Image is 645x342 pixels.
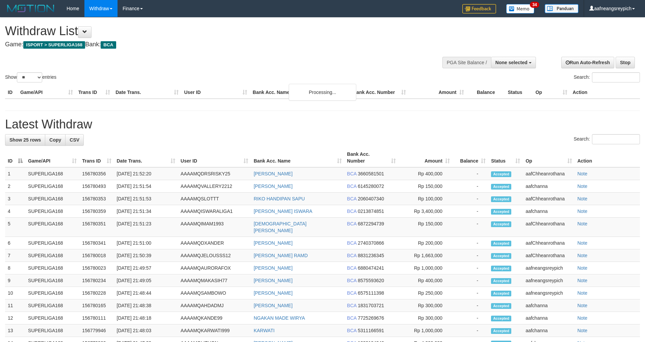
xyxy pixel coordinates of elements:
[347,221,357,226] span: BCA
[358,278,384,283] span: Copy 8575593620 to clipboard
[65,134,84,146] a: CSV
[398,205,453,218] td: Rp 3,400,000
[5,312,25,324] td: 12
[5,118,640,131] h1: Latest Withdraw
[79,324,114,337] td: 156779946
[574,72,640,82] label: Search:
[17,72,42,82] select: Showentries
[5,274,25,287] td: 9
[574,134,640,144] label: Search:
[178,287,251,299] td: AAAAMQSAMBOWO
[5,167,25,180] td: 1
[79,193,114,205] td: 156780353
[398,218,453,237] td: Rp 150,000
[25,274,79,287] td: SUPERLIGA168
[45,134,66,146] a: Copy
[254,196,305,201] a: RIKO HANDIPAN SAPU
[79,218,114,237] td: 156780351
[181,86,250,99] th: User ID
[523,287,574,299] td: aafneangsreypich
[251,148,344,167] th: Bank Acc. Name: activate to sort column ascending
[79,180,114,193] td: 156780493
[347,184,357,189] span: BCA
[577,221,588,226] a: Note
[254,209,312,214] a: [PERSON_NAME] ISWARA
[254,265,292,271] a: [PERSON_NAME]
[545,4,578,13] img: panduan.png
[358,221,384,226] span: Copy 6872294739 to clipboard
[453,287,488,299] td: -
[25,205,79,218] td: SUPERLIGA168
[491,278,511,284] span: Accepted
[5,148,25,167] th: ID: activate to sort column descending
[453,299,488,312] td: -
[347,328,357,333] span: BCA
[491,316,511,321] span: Accepted
[358,171,384,176] span: Copy 3660581501 to clipboard
[254,240,292,246] a: [PERSON_NAME]
[467,86,505,99] th: Balance
[561,57,614,68] a: Run Auto-Refresh
[358,303,384,308] span: Copy 1831703721 to clipboard
[577,315,588,321] a: Note
[79,274,114,287] td: 156780234
[114,237,178,249] td: [DATE] 21:51:00
[358,209,384,214] span: Copy 0213874851 to clipboard
[506,4,535,14] img: Button%20Memo.svg
[358,290,384,296] span: Copy 6575111398 to clipboard
[491,171,511,177] span: Accepted
[178,237,251,249] td: AAAAMQDXANDER
[5,86,18,99] th: ID
[114,274,178,287] td: [DATE] 21:49:05
[523,205,574,218] td: aafchanna
[453,312,488,324] td: -
[178,148,251,167] th: User ID: activate to sort column ascending
[577,209,588,214] a: Note
[491,291,511,296] span: Accepted
[25,249,79,262] td: SUPERLIGA168
[398,287,453,299] td: Rp 250,000
[488,148,523,167] th: Status: activate to sort column ascending
[491,253,511,259] span: Accepted
[347,265,357,271] span: BCA
[491,303,511,309] span: Accepted
[398,312,453,324] td: Rp 300,000
[453,274,488,287] td: -
[114,193,178,205] td: [DATE] 21:51:53
[616,57,635,68] a: Stop
[577,328,588,333] a: Note
[5,237,25,249] td: 6
[398,249,453,262] td: Rp 1,663,000
[358,328,384,333] span: Copy 5311166591 to clipboard
[114,205,178,218] td: [DATE] 21:51:34
[254,184,292,189] a: [PERSON_NAME]
[575,148,640,167] th: Action
[344,148,398,167] th: Bank Acc. Number: activate to sort column ascending
[409,86,467,99] th: Amount
[5,287,25,299] td: 10
[25,324,79,337] td: SUPERLIGA168
[491,328,511,334] span: Accepted
[347,240,357,246] span: BCA
[462,4,496,14] img: Feedback.jpg
[491,266,511,271] span: Accepted
[254,171,292,176] a: [PERSON_NAME]
[495,60,527,65] span: None selected
[523,262,574,274] td: aafneangsreypich
[577,240,588,246] a: Note
[347,253,357,258] span: BCA
[505,86,533,99] th: Status
[178,249,251,262] td: AAAAMQJELOUSSS12
[577,278,588,283] a: Note
[178,312,251,324] td: AAAAMQKANDE99
[178,324,251,337] td: AAAAMQKARWATI999
[358,315,384,321] span: Copy 7725269676 to clipboard
[23,41,85,49] span: ISPORT > SUPERLIGA168
[25,148,79,167] th: Game/API: activate to sort column ascending
[398,274,453,287] td: Rp 400,000
[577,290,588,296] a: Note
[9,137,41,143] span: Show 25 rows
[453,262,488,274] td: -
[358,196,384,201] span: Copy 2060407340 to clipboard
[398,180,453,193] td: Rp 150,000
